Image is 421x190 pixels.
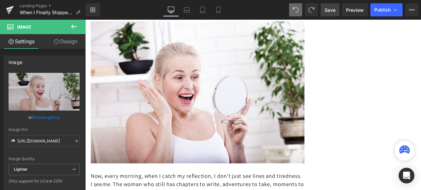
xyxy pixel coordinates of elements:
span: When I Finally Stopped Hiding [20,10,73,15]
div: Image Quality [9,157,80,161]
a: Mobile [210,3,226,16]
button: Undo [289,3,302,16]
button: More [405,3,418,16]
div: Image [9,56,22,65]
a: New Library [86,3,100,16]
span: Publish [374,7,391,12]
a: Tablet [195,3,210,16]
div: Only support for UCare CDN [9,179,80,188]
div: Open Intercom Messenger [399,168,414,183]
input: Link [9,135,80,147]
b: Lighter [14,167,28,172]
span: Save [325,7,335,13]
a: Landing Pages [20,3,86,9]
span: Preview [346,7,364,13]
button: Publish [370,3,403,16]
a: Design [44,34,87,49]
a: Laptop [179,3,195,16]
a: Preview [342,3,368,16]
div: or [9,114,80,121]
span: Image [17,24,31,30]
div: Image Src [9,127,80,132]
a: Browse gallery [32,112,60,123]
button: Redo [305,3,318,16]
a: Desktop [163,3,179,16]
